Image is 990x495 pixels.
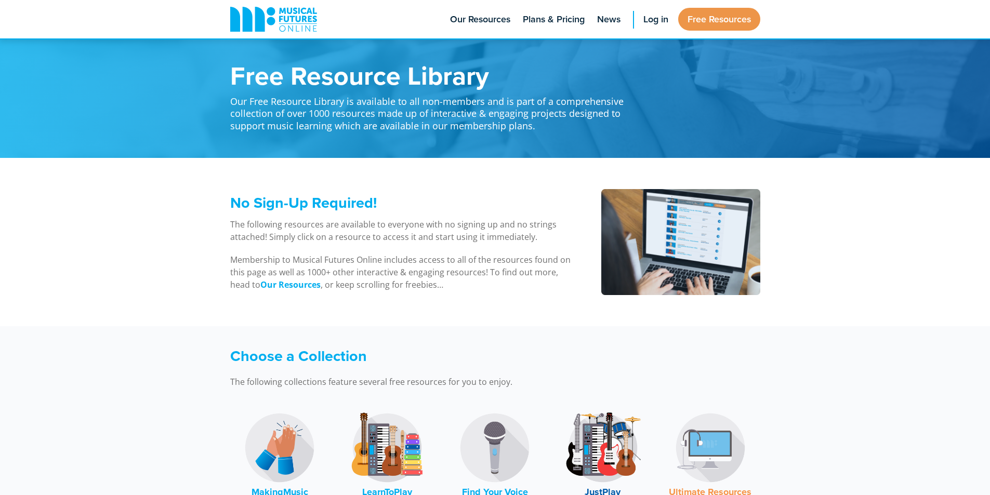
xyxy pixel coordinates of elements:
h1: Free Resource Library [230,62,636,88]
span: Log in [643,12,668,26]
img: Music Technology Logo [671,409,749,487]
p: Our Free Resource Library is available to all non-members and is part of a comprehensive collecti... [230,88,636,132]
a: Free Resources [678,8,760,31]
strong: Our Resources [260,279,321,290]
span: Plans & Pricing [523,12,585,26]
a: Our Resources [260,279,321,291]
p: The following resources are available to everyone with no signing up and no strings attached! Sim... [230,218,575,243]
img: JustPlay Logo [564,409,642,487]
p: Membership to Musical Futures Online includes access to all of the resources found on this page a... [230,253,575,291]
span: News [597,12,621,26]
h3: Choose a Collection [230,347,636,365]
span: Our Resources [450,12,510,26]
span: No Sign-Up Required! [230,192,377,213]
p: The following collections feature several free resources for you to enjoy. [230,376,636,388]
img: MakingMusic Logo [241,409,319,487]
img: Find Your Voice Logo [456,409,534,487]
img: LearnToPlay Logo [348,409,426,487]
